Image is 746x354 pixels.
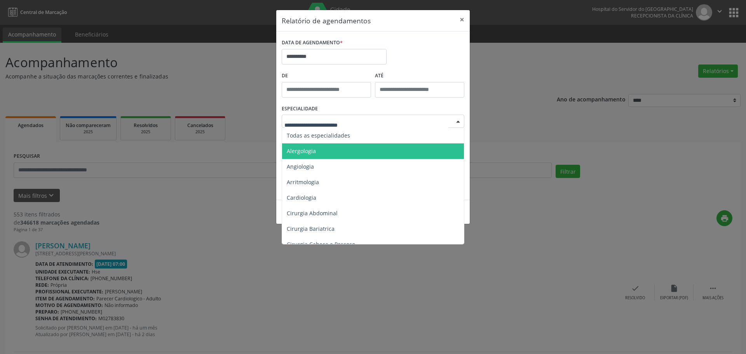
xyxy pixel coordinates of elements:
label: ATÉ [375,70,464,82]
span: Todas as especialidades [287,132,350,139]
label: DATA DE AGENDAMENTO [282,37,343,49]
span: Cirurgia Bariatrica [287,225,335,232]
span: Cardiologia [287,194,316,201]
span: Cirurgia Cabeça e Pescoço [287,241,355,248]
span: Alergologia [287,147,316,155]
label: ESPECIALIDADE [282,103,318,115]
span: Arritmologia [287,178,319,186]
h5: Relatório de agendamentos [282,16,371,26]
span: Cirurgia Abdominal [287,209,338,217]
button: Close [454,10,470,29]
label: De [282,70,371,82]
span: Angiologia [287,163,314,170]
